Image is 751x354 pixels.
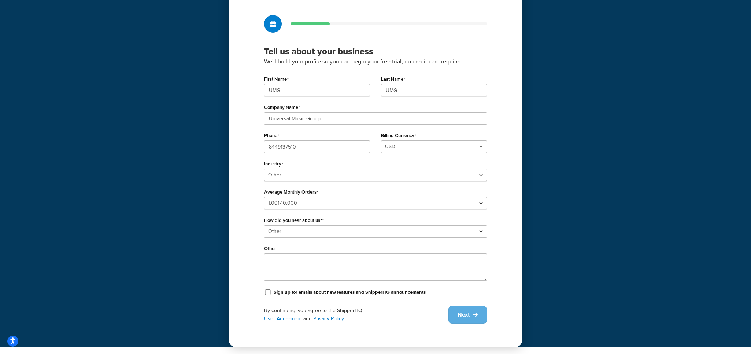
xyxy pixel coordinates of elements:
[264,189,318,195] label: Average Monthly Orders
[264,307,448,323] div: By continuing, you agree to the ShipperHQ and
[264,133,279,139] label: Phone
[264,76,289,82] label: First Name
[381,133,416,139] label: Billing Currency
[264,161,283,167] label: Industry
[264,218,324,223] label: How did you hear about us?
[264,46,487,57] h3: Tell us about your business
[264,105,300,110] label: Company Name
[313,315,344,322] a: Privacy Policy
[274,289,426,296] label: Sign up for emails about new features and ShipperHQ announcements
[264,315,302,322] a: User Agreement
[264,246,276,251] label: Other
[264,57,487,66] p: We'll build your profile so you can begin your free trial, no credit card required
[381,76,405,82] label: Last Name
